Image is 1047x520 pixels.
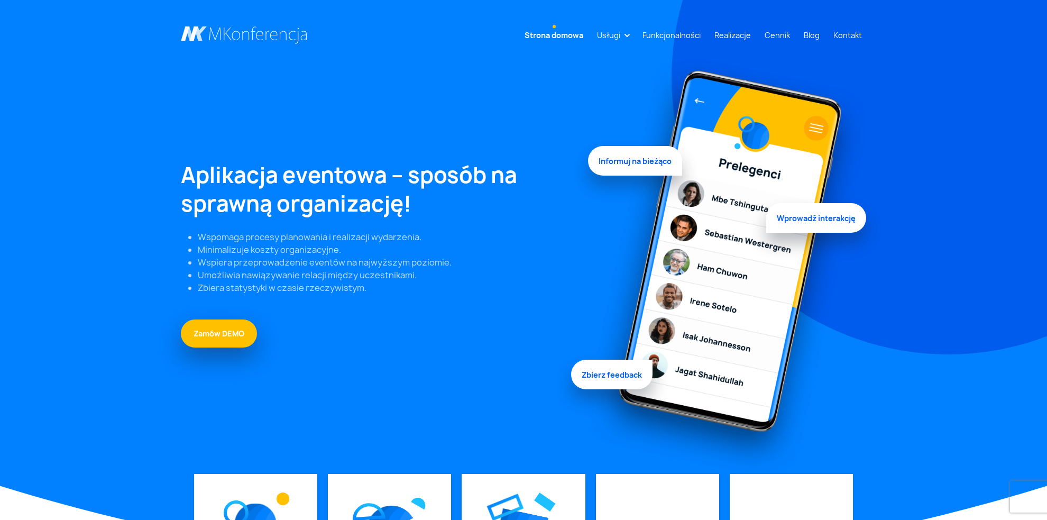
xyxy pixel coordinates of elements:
li: Umożliwia nawiązywanie relacji między uczestnikami. [198,269,575,281]
img: Graficzny element strony [534,492,556,512]
li: Wspomaga procesy planowania i realizacji wydarzenia. [198,231,575,243]
a: Funkcjonalności [638,25,705,45]
a: Kontakt [829,25,866,45]
span: Zbierz feedback [571,357,653,386]
li: Minimalizuje koszty organizacyjne. [198,243,575,256]
a: Blog [800,25,824,45]
a: Usługi [593,25,624,45]
a: Strona domowa [520,25,587,45]
span: Informuj na bieżąco [588,149,682,179]
img: Graficzny element strony [588,59,866,474]
li: Zbiera statystyki w czasie rzeczywistym. [198,281,575,294]
li: Wspiera przeprowadzenie eventów na najwyższym poziomie. [198,256,575,269]
a: Zamów DEMO [181,320,257,348]
img: Graficzny element strony [411,498,426,510]
h1: Aplikacja eventowa – sposób na sprawną organizację! [181,161,575,218]
a: Cennik [760,25,794,45]
a: Realizacje [710,25,755,45]
span: Wprowadź interakcję [766,200,866,230]
img: Graficzny element strony [277,492,289,505]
